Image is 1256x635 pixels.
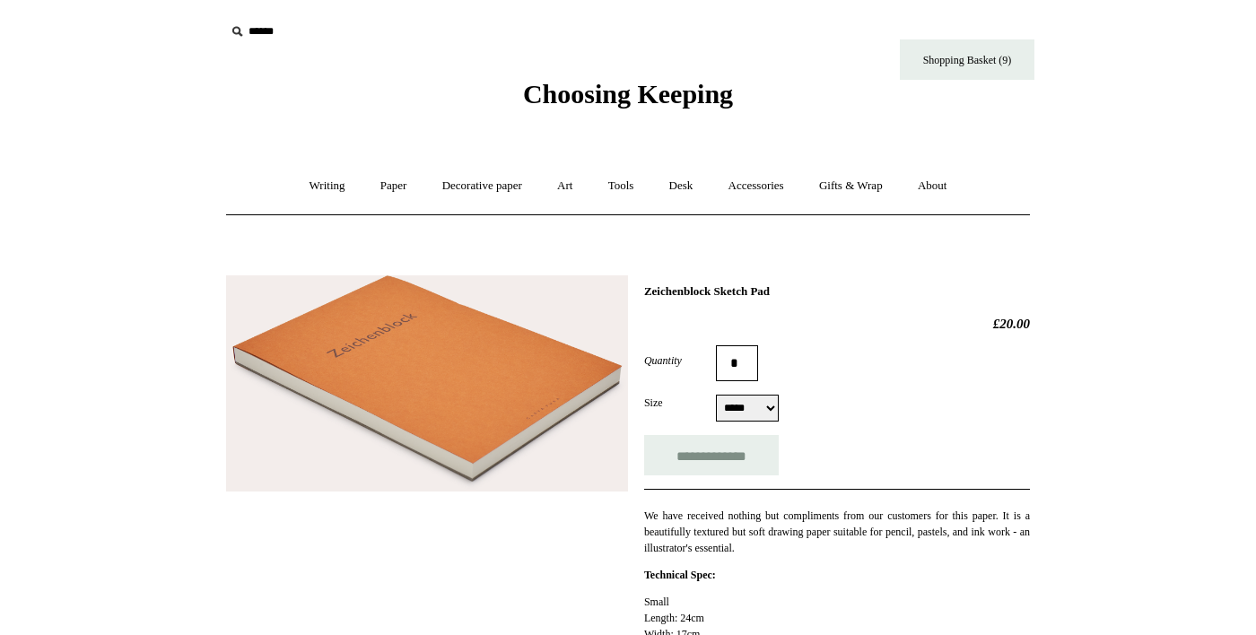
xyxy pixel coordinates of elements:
[644,316,1030,332] h2: £20.00
[644,395,716,411] label: Size
[902,162,964,210] a: About
[523,93,733,106] a: Choosing Keeping
[293,162,362,210] a: Writing
[644,508,1030,556] p: We have received nothing but compliments from our customers for this paper. It is a beautifully t...
[364,162,423,210] a: Paper
[644,352,716,369] label: Quantity
[803,162,899,210] a: Gifts & Wrap
[592,162,650,210] a: Tools
[653,162,710,210] a: Desk
[644,284,1030,299] h1: Zeichenblock Sketch Pad
[426,162,538,210] a: Decorative paper
[644,569,716,581] strong: Technical Spec:
[712,162,800,210] a: Accessories
[226,275,628,491] img: Zeichenblock Sketch Pad
[523,79,733,109] span: Choosing Keeping
[541,162,589,210] a: Art
[900,39,1034,80] a: Shopping Basket (9)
